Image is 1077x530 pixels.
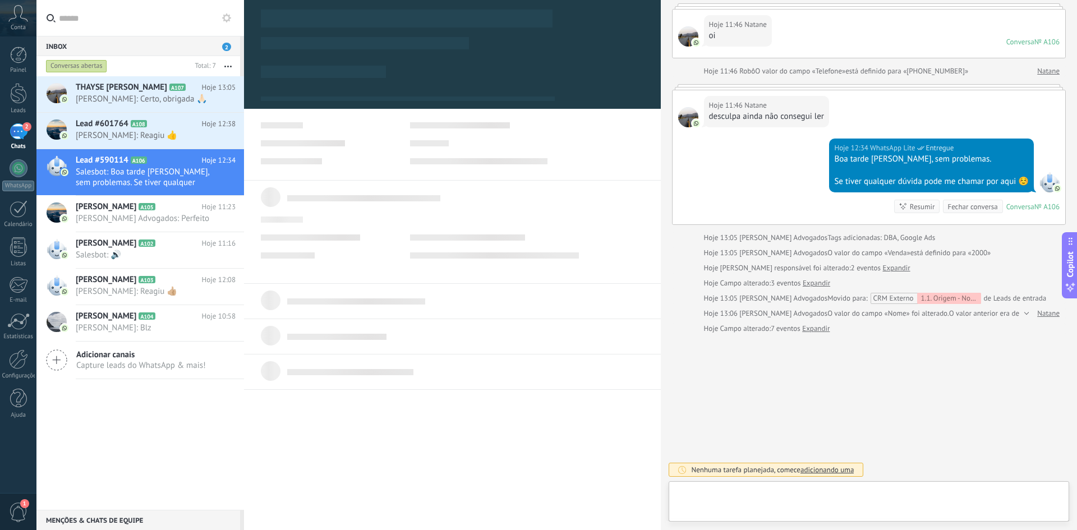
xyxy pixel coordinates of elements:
div: № A106 [1034,37,1060,47]
div: Hoje [704,262,720,274]
div: Hoje 13:05 [704,232,740,243]
span: THAYSE [PERSON_NAME] [76,82,167,93]
span: O valor do campo «Venda» [827,247,910,259]
span: [PERSON_NAME] [76,274,136,285]
span: está definido para «[PHONE_NUMBER]» [845,66,968,77]
img: com.amocrm.amocrmwa.svg [1053,185,1061,192]
span: Tags adicionadas: DBA, Google Ads [827,232,935,243]
div: Conversa [1006,202,1034,211]
div: Campo alterado: [704,278,831,289]
a: [PERSON_NAME] A102 Hoje 11:16 Salesbot: 🔊 [36,232,244,268]
span: WhatsApp Lite [1039,172,1060,192]
div: Boa tarde [PERSON_NAME], sem problemas. [834,154,1029,165]
div: Hoje 12:34 [834,142,870,154]
img: com.amocrm.amocrmwa.svg [61,132,68,140]
a: [PERSON_NAME] A105 Hoje 11:23 [PERSON_NAME] Advogados: Perfeito [36,196,244,232]
img: com.amocrm.amocrmwa.svg [61,215,68,223]
span: Adicionar canais [76,349,206,360]
span: Hoje 12:38 [202,118,236,130]
span: WhatsApp Lite [870,142,915,154]
span: [PERSON_NAME]: Blz [76,322,214,333]
div: desculpa ainda não consegui ler [709,111,824,122]
span: [PERSON_NAME]: Reagiu 👍 [76,130,214,141]
a: [PERSON_NAME] A103 Hoje 12:08 [PERSON_NAME]: Reagiu 👍🏼 [36,269,244,305]
div: Configurações [2,372,35,380]
div: Menções & Chats de equipe [36,510,240,530]
span: Lead #590114 [76,155,128,166]
img: com.amocrm.amocrmwa.svg [61,288,68,296]
img: com.amocrm.amocrmwa.svg [61,95,68,103]
span: A107 [169,84,186,91]
img: com.amocrm.amocrmwa.svg [692,39,700,47]
span: [PERSON_NAME] [76,311,136,322]
span: Salesbot: 🔊 [76,250,214,260]
div: WhatsApp [2,181,34,191]
div: Fechar conversa [947,201,997,212]
span: Natane [678,26,698,47]
div: Chats [2,143,35,150]
img: com.amocrm.amocrmwa.svg [61,324,68,332]
span: está definido para «2000» [910,247,991,259]
div: Hoje 13:05 [704,293,740,304]
span: Capture leads do WhatsApp & mais! [76,360,206,371]
div: 1.1. Origem - Nome - Nicho [917,293,981,304]
div: Hoje 13:06 [704,308,740,319]
span: Hartmann Advogados [739,293,827,303]
img: com.amocrm.amocrmwa.svg [61,168,68,176]
span: O valor anterior era de «Nathy» [949,308,1047,319]
div: E-mail [2,297,35,304]
div: [PERSON_NAME] responsável foi alterado: [704,262,910,274]
span: Robô [739,66,755,76]
span: Natane [744,19,767,30]
span: Natane [744,100,767,111]
div: Painel [2,67,35,74]
span: Hoje 13:05 [202,82,236,93]
span: [PERSON_NAME] [76,201,136,213]
div: Campo alterado: [704,323,830,334]
span: Hoje 11:23 [202,201,236,213]
span: 2 eventos [851,262,881,274]
span: A106 [131,156,147,164]
a: Lead #601764 A108 Hoje 12:38 [PERSON_NAME]: Reagiu 👍 [36,113,244,149]
a: Expandir [803,278,830,289]
span: Hartmann Advogados [739,308,827,318]
div: Conversas abertas [46,59,107,73]
span: A103 [139,276,155,283]
div: Calendário [2,221,35,228]
span: A102 [139,239,155,247]
div: oi [709,30,767,42]
span: Hoje 11:16 [202,238,236,249]
div: Listas [2,260,35,268]
span: [PERSON_NAME]: Certo, obrigada 🙏🏻 [76,94,214,104]
a: Expandir [802,323,830,334]
a: [PERSON_NAME] A104 Hoje 10:58 [PERSON_NAME]: Blz [36,305,244,341]
span: Hoje 12:08 [202,274,236,285]
span: Hoje 10:58 [202,311,236,322]
a: THAYSE [PERSON_NAME] A107 Hoje 13:05 [PERSON_NAME]: Certo, obrigada 🙏🏻 [36,76,244,112]
a: Natane [1037,308,1060,319]
span: [PERSON_NAME] Advogados: Perfeito [76,213,214,224]
img: com.amocrm.amocrmwa.svg [61,251,68,259]
div: Hoje 11:46 [709,19,745,30]
span: O valor do campo «Telefone» [755,66,845,77]
span: Copilot [1065,251,1076,277]
span: [PERSON_NAME] [76,238,136,249]
span: Salesbot: Boa tarde [PERSON_NAME], sem problemas. Se tiver qualquer dúvida pode me chamar por aqu... [76,167,214,188]
div: Hoje 11:46 [709,100,745,111]
div: № A106 [1034,202,1060,211]
span: Movido para: [827,293,867,304]
button: Mais [216,56,240,76]
span: A105 [139,203,155,210]
span: 7 eventos [771,323,800,334]
div: Resumir [910,201,935,212]
div: Leads [2,107,35,114]
span: Hartmann Advogados [739,233,827,242]
span: Natane [678,107,698,127]
span: Lead #601764 [76,118,128,130]
a: Natane [1037,66,1060,77]
div: de Leads de entrada [827,293,1046,304]
div: Conversa [1006,37,1034,47]
div: Hoje 13:05 [704,247,740,259]
div: Inbox [36,36,240,56]
span: Conta [11,24,26,31]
